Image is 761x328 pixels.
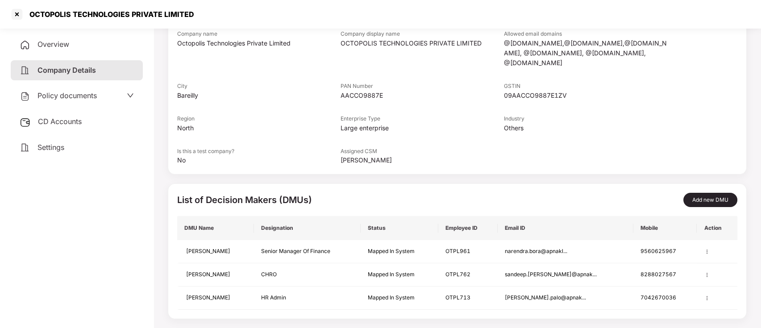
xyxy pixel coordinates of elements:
[368,247,432,256] div: Mapped In System
[368,294,432,302] div: Mapped In System
[177,38,341,48] div: Octopolis Technologies Private Limited
[697,216,737,240] th: Action
[177,82,341,91] div: City
[683,193,737,207] button: Add new DMU
[38,117,82,126] span: CD Accounts
[37,66,96,75] span: Company Details
[20,142,30,153] img: svg+xml;base64,PHN2ZyB4bWxucz0iaHR0cDovL3d3dy53My5vcmcvMjAwMC9zdmciIHdpZHRoPSIyNCIgaGVpZ2h0PSIyNC...
[341,115,504,123] div: Enterprise Type
[505,294,626,302] div: [PERSON_NAME].palo@apnak...
[438,286,498,310] td: OTPL713
[177,195,312,205] span: List of Decision Makers (DMUs)
[438,240,498,263] td: OTPL961
[704,249,710,255] img: manage
[498,216,633,240] th: Email ID
[177,240,254,263] td: [PERSON_NAME]
[177,123,341,133] div: North
[640,270,690,279] div: 8288027567
[504,115,667,123] div: Industry
[341,82,504,91] div: PAN Number
[261,248,330,254] span: Senior Manager Of Finance
[177,91,341,100] div: Bareilly
[20,65,30,76] img: svg+xml;base64,PHN2ZyB4bWxucz0iaHR0cDovL3d3dy53My5vcmcvMjAwMC9zdmciIHdpZHRoPSIyNCIgaGVpZ2h0PSIyNC...
[261,294,286,301] span: HR Admin
[177,155,341,165] div: No
[438,263,498,286] td: OTPL762
[504,38,667,68] div: @[DOMAIN_NAME],@[DOMAIN_NAME],@[DOMAIN_NAME], @[DOMAIN_NAME], @[DOMAIN_NAME], @[DOMAIN_NAME]
[504,91,667,100] div: 09AACCO9887E1ZV
[341,38,504,48] div: OCTOPOLIS TECHNOLOGIES PRIVATE LIMITED
[20,117,31,128] img: svg+xml;base64,PHN2ZyB3aWR0aD0iMjUiIGhlaWdodD0iMjQiIHZpZXdCb3g9IjAgMCAyNSAyNCIgZmlsbD0ibm9uZSIgeG...
[254,216,361,240] th: Designation
[438,216,498,240] th: Employee ID
[177,147,341,156] div: Is this a test company?
[341,91,504,100] div: AACCO9887E
[177,216,254,240] th: DMU Name
[177,30,341,38] div: Company name
[633,216,697,240] th: Mobile
[361,216,439,240] th: Status
[341,155,504,165] div: [PERSON_NAME]
[640,247,690,256] div: 9560625967
[341,123,504,133] div: Large enterprise
[37,91,97,100] span: Policy documents
[505,247,626,256] div: narendra.bora@apnakl...
[37,143,64,152] span: Settings
[261,271,277,278] span: CHRO
[504,30,667,38] div: Allowed email domains
[20,91,30,102] img: svg+xml;base64,PHN2ZyB4bWxucz0iaHR0cDovL3d3dy53My5vcmcvMjAwMC9zdmciIHdpZHRoPSIyNCIgaGVpZ2h0PSIyNC...
[341,30,504,38] div: Company display name
[504,82,667,91] div: GSTIN
[177,286,254,310] td: [PERSON_NAME]
[127,92,134,99] span: down
[341,147,504,156] div: Assigned CSM
[704,295,710,301] img: manage
[504,123,667,133] div: Others
[20,40,30,50] img: svg+xml;base64,PHN2ZyB4bWxucz0iaHR0cDovL3d3dy53My5vcmcvMjAwMC9zdmciIHdpZHRoPSIyNCIgaGVpZ2h0PSIyNC...
[704,272,710,278] img: manage
[505,270,626,279] div: sandeep.[PERSON_NAME]@apnak...
[177,115,341,123] div: Region
[368,270,432,279] div: Mapped In System
[24,10,194,19] div: OCTOPOLIS TECHNOLOGIES PRIVATE LIMITED
[640,294,690,302] div: 7042670036
[37,40,69,49] span: Overview
[177,263,254,286] td: [PERSON_NAME]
